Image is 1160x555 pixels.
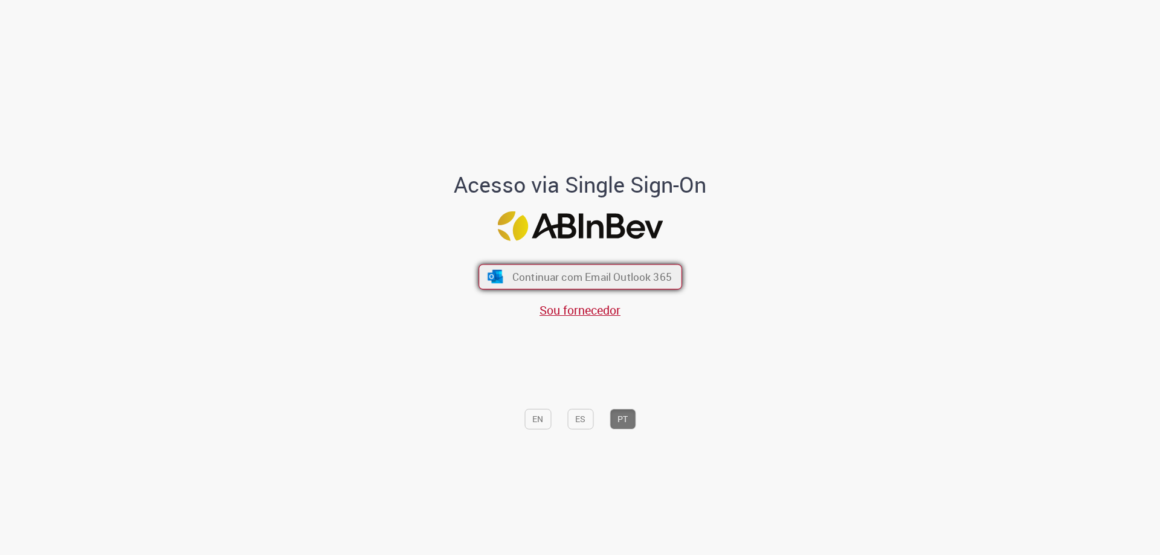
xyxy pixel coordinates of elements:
button: ícone Azure/Microsoft 360 Continuar com Email Outlook 365 [478,265,682,290]
img: ícone Azure/Microsoft 360 [486,270,504,283]
img: Logo ABInBev [497,211,663,241]
button: EN [524,409,551,429]
a: Sou fornecedor [540,302,620,318]
button: ES [567,409,593,429]
h1: Acesso via Single Sign-On [413,173,748,197]
button: PT [610,409,636,429]
span: Continuar com Email Outlook 365 [512,270,671,284]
